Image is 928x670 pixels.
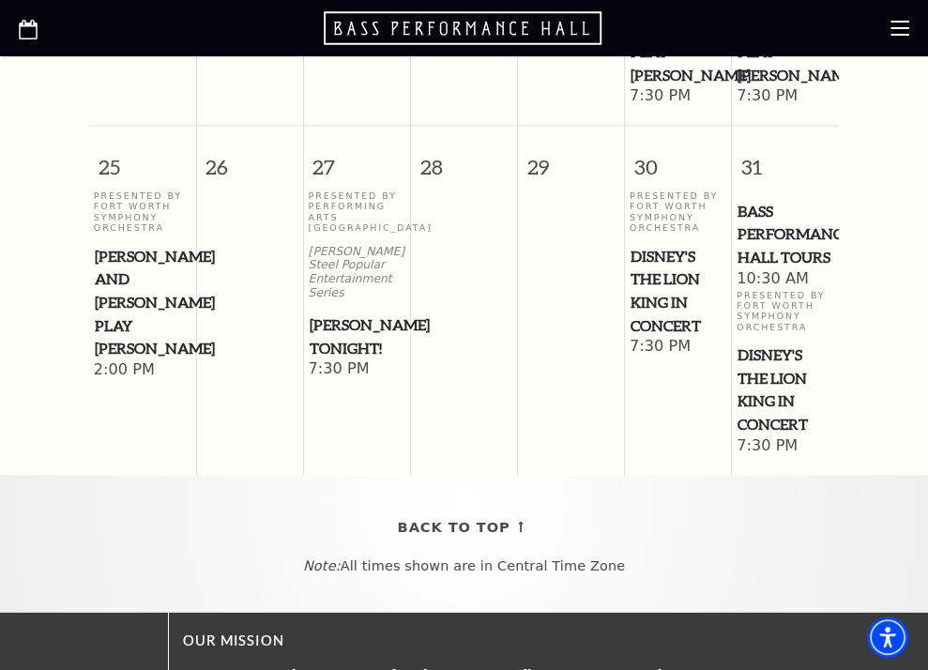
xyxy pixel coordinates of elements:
[19,15,38,42] a: Open this option
[411,126,517,190] span: 28
[738,343,833,436] span: Disney's The Lion King in Concert
[518,126,624,190] span: 29
[309,313,406,359] a: Mark Twain Tonight!
[304,126,410,190] span: 27
[18,558,910,574] p: All times shown are in Central Time Zone
[309,190,406,234] p: Presented By Performing Arts [GEOGRAPHIC_DATA]
[94,245,191,361] a: Stas Chernyshev and Joshua Elmore Play Strauss
[732,126,839,190] span: 31
[303,558,341,573] em: Note:
[309,359,406,380] span: 7:30 PM
[737,343,834,436] a: Disney's The Lion King in Concert
[324,9,605,47] a: Open this option
[197,126,303,190] span: 26
[738,200,833,269] span: Bass Performance Hall Tours
[95,245,190,361] span: [PERSON_NAME] and [PERSON_NAME] Play [PERSON_NAME]
[867,617,908,658] div: Accessibility Menu
[398,516,510,540] span: Back To Top
[630,190,727,234] p: Presented By Fort Worth Symphony Orchestra
[737,86,834,107] span: 7:30 PM
[94,360,191,381] span: 2:00 PM
[630,245,727,338] a: Disney's The Lion King in Concert
[630,337,727,358] span: 7:30 PM
[737,269,834,290] span: 10:30 AM
[183,629,909,652] p: OUR MISSION
[89,126,196,190] span: 25
[737,200,834,269] a: Bass Performance Hall Tours
[309,245,406,300] p: [PERSON_NAME] Steel Popular Entertainment Series
[631,245,726,338] span: Disney's The Lion King in Concert
[625,126,731,190] span: 30
[94,190,191,234] p: Presented By Fort Worth Symphony Orchestra
[310,313,405,359] span: [PERSON_NAME] Tonight!
[630,86,727,107] span: 7:30 PM
[737,436,834,457] span: 7:30 PM
[737,290,834,333] p: Presented By Fort Worth Symphony Orchestra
